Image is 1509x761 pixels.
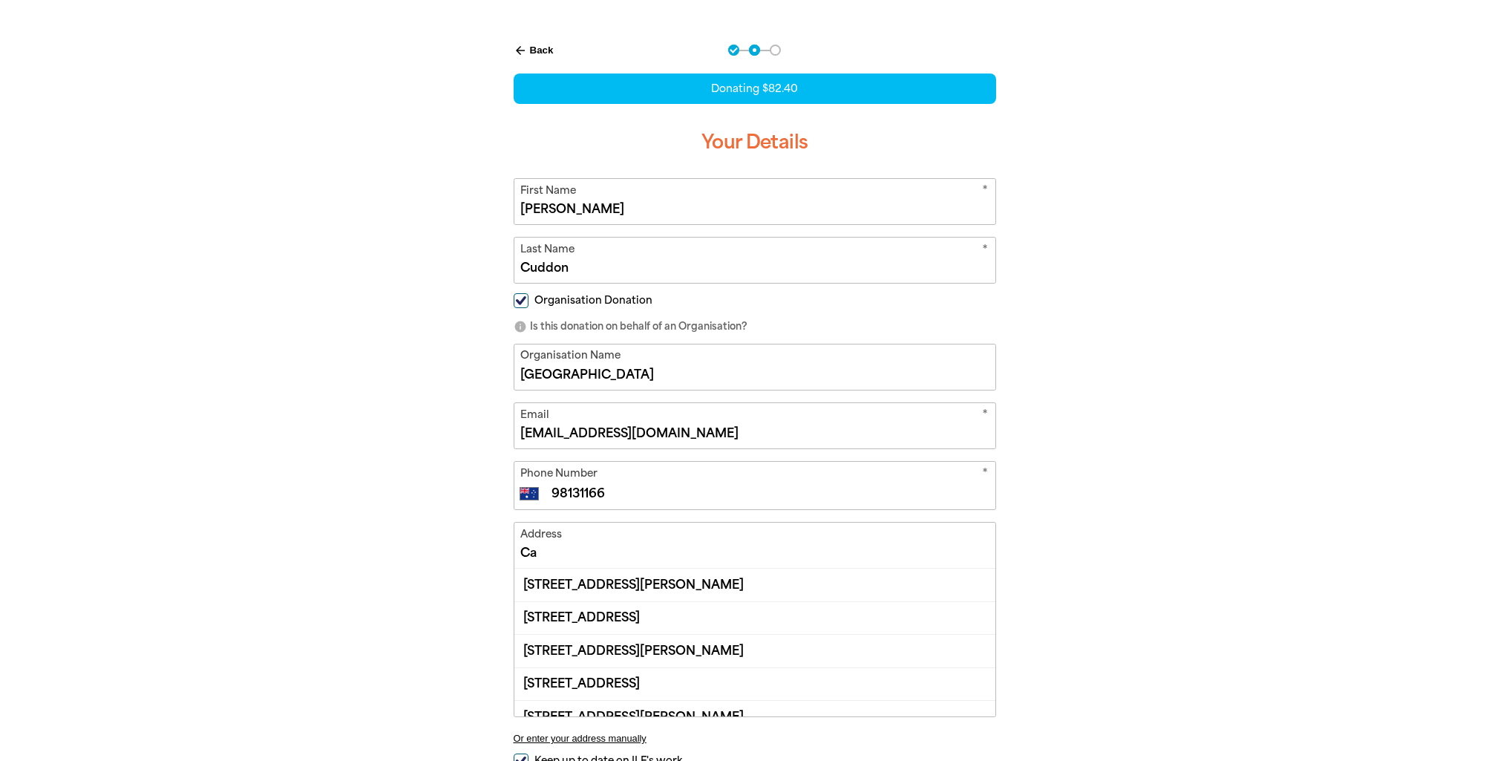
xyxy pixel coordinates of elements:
div: [STREET_ADDRESS][PERSON_NAME] [514,634,995,667]
div: [STREET_ADDRESS] [514,667,995,700]
h3: Your Details [514,119,996,166]
i: info [514,320,527,333]
div: Donating $82.40 [514,74,996,104]
p: Is this donation on behalf of an Organisation? [514,319,996,334]
div: [STREET_ADDRESS][PERSON_NAME] [514,700,995,733]
i: arrow_back [514,44,527,57]
button: Back [508,38,560,63]
div: [STREET_ADDRESS] [514,601,995,634]
button: Navigate to step 3 of 3 to enter your payment details [770,45,781,56]
span: Organisation Donation [534,293,652,307]
button: Navigate to step 2 of 3 to enter your details [749,45,760,56]
button: Navigate to step 1 of 3 to enter your donation amount [728,45,739,56]
div: [STREET_ADDRESS][PERSON_NAME] [514,569,995,601]
button: Or enter your address manually [514,733,996,744]
i: Required [982,466,988,484]
input: Organisation Donation [514,293,528,308]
